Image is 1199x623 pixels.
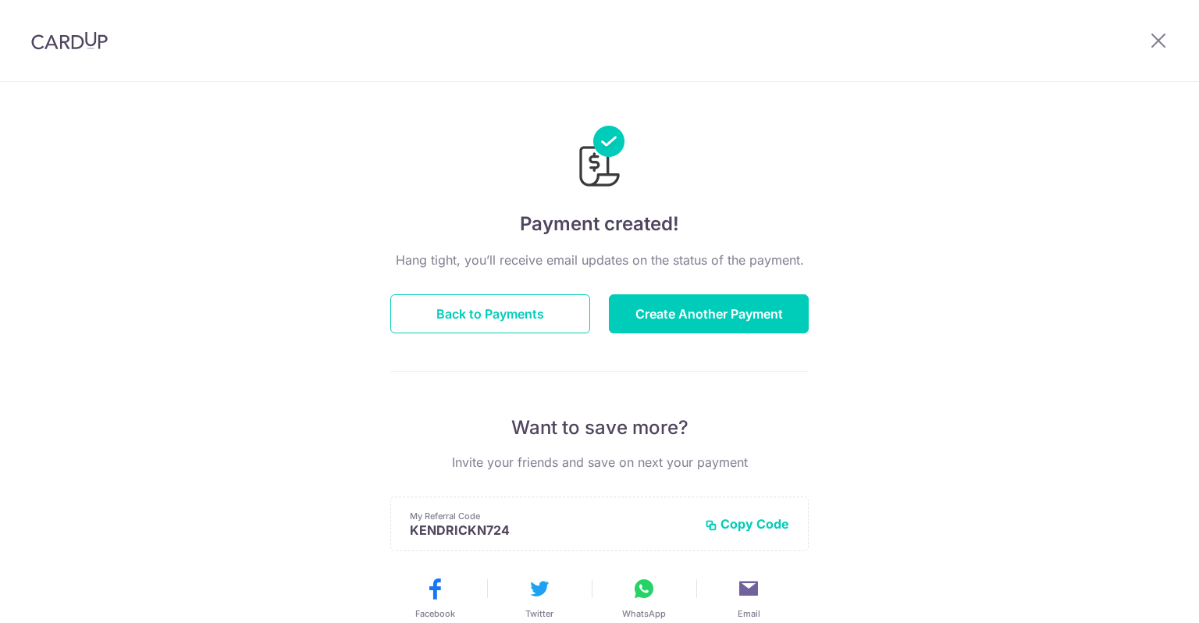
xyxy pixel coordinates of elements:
[525,607,553,620] span: Twitter
[609,294,809,333] button: Create Another Payment
[622,607,666,620] span: WhatsApp
[410,510,692,522] p: My Referral Code
[703,576,795,620] button: Email
[410,522,692,538] p: KENDRICKN724
[390,415,809,440] p: Want to save more?
[598,576,690,620] button: WhatsApp
[389,576,481,620] button: Facebook
[705,516,789,532] button: Copy Code
[31,31,108,50] img: CardUp
[390,294,590,333] button: Back to Payments
[390,210,809,238] h4: Payment created!
[493,576,585,620] button: Twitter
[575,126,624,191] img: Payments
[738,607,760,620] span: Email
[390,251,809,269] p: Hang tight, you’ll receive email updates on the status of the payment.
[415,607,455,620] span: Facebook
[390,453,809,472] p: Invite your friends and save on next your payment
